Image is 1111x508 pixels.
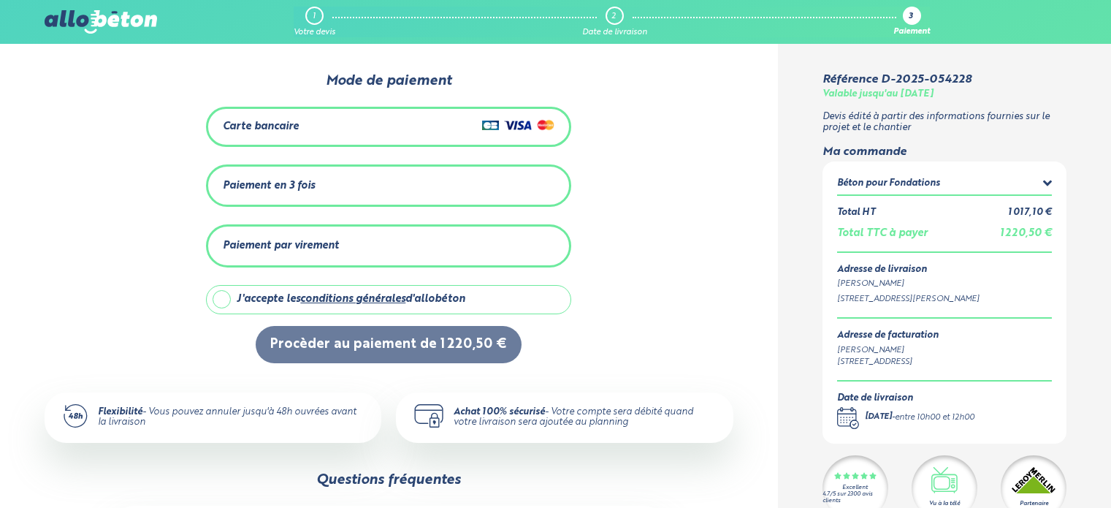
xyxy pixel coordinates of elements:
div: entre 10h00 et 12h00 [895,412,974,424]
iframe: Help widget launcher [981,451,1095,492]
div: 3 [909,12,913,22]
div: Paiement en 3 fois [223,180,315,192]
strong: Flexibilité [98,407,142,417]
img: allobéton [45,10,157,34]
div: Ma commande [822,145,1067,159]
summary: Béton pour Fondations [837,176,1053,194]
div: Carte bancaire [223,121,299,133]
div: Questions fréquentes [316,472,461,488]
div: 1 017,10 € [1008,208,1052,219]
div: Date de livraison [582,28,647,37]
strong: Achat 100% sécurisé [454,407,545,417]
div: [PERSON_NAME] [837,278,1053,290]
div: 1 [313,12,316,21]
div: J'accepte les d'allobéton [237,293,465,306]
div: Votre devis [294,28,335,37]
span: 1 220,50 € [1000,228,1052,238]
div: [DATE] [865,412,892,424]
div: Excellent [842,485,868,491]
div: - Votre compte sera débité quand votre livraison sera ajoutée au planning [454,407,716,428]
a: 3 Paiement [893,7,930,37]
div: Paiement [893,28,930,37]
div: Vu à la télé [929,499,960,508]
div: - Vous pouvez annuler jusqu'à 48h ouvrées avant la livraison [98,407,364,428]
a: 2 Date de livraison [582,7,647,37]
div: 2 [611,12,616,21]
div: Adresse de facturation [837,330,939,341]
div: Date de livraison [837,393,974,404]
div: Paiement par virement [223,240,339,252]
div: Total HT [837,208,875,219]
img: Cartes de crédit [482,116,554,134]
div: - [865,412,974,424]
div: Béton pour Fondations [837,178,940,189]
div: Valable jusqu'au [DATE] [822,89,934,100]
a: conditions générales [300,294,405,304]
div: [PERSON_NAME] [837,344,939,357]
div: Total TTC à payer [837,227,928,240]
div: [STREET_ADDRESS] [837,356,939,368]
a: 1 Votre devis [294,7,335,37]
div: Référence D-2025-054228 [822,73,971,86]
p: Devis édité à partir des informations fournies sur le projet et le chantier [822,112,1067,133]
div: [STREET_ADDRESS][PERSON_NAME] [837,293,1053,306]
div: 4.7/5 sur 2300 avis clients [822,491,888,504]
div: Adresse de livraison [837,265,1053,276]
div: Partenaire [1020,499,1048,508]
button: Procèder au paiement de 1 220,50 € [256,326,522,363]
div: Mode de paiement [182,73,595,89]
